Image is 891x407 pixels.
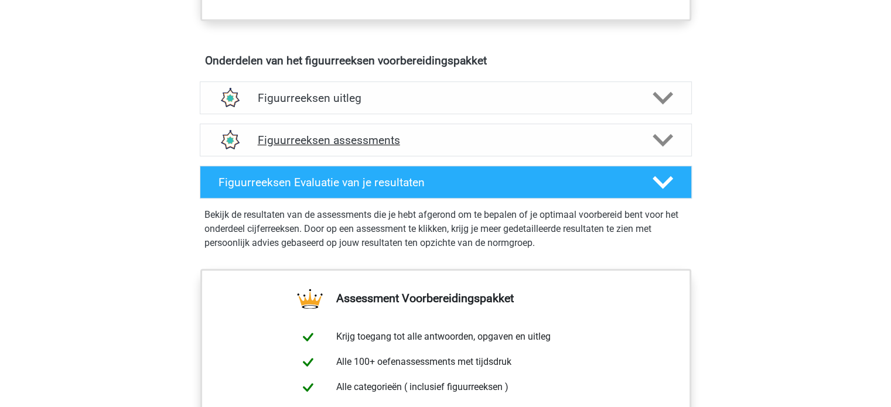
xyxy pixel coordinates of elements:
[214,83,244,113] img: figuurreeksen uitleg
[214,125,244,155] img: figuurreeksen assessments
[195,81,697,114] a: uitleg Figuurreeksen uitleg
[195,124,697,156] a: assessments Figuurreeksen assessments
[219,176,634,189] h4: Figuurreeksen Evaluatie van je resultaten
[205,54,687,67] h4: Onderdelen van het figuurreeksen voorbereidingspakket
[204,208,687,250] p: Bekijk de resultaten van de assessments die je hebt afgerond om te bepalen of je optimaal voorber...
[195,166,697,199] a: Figuurreeksen Evaluatie van je resultaten
[258,134,634,147] h4: Figuurreeksen assessments
[258,91,634,105] h4: Figuurreeksen uitleg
